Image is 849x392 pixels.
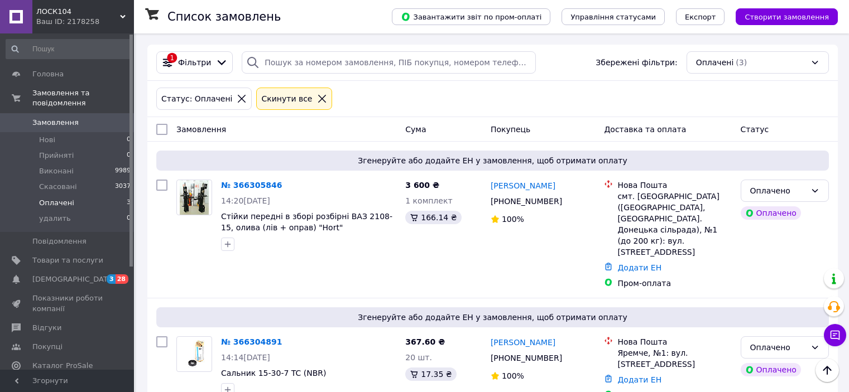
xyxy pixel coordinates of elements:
[617,180,731,191] div: Нова Пошта
[750,185,806,197] div: Оплачено
[176,125,226,134] span: Замовлення
[491,180,555,191] a: [PERSON_NAME]
[824,324,846,346] button: Чат з покупцем
[115,166,131,176] span: 9989
[401,12,541,22] span: Завантажити звіт по пром-оплаті
[32,118,79,128] span: Замовлення
[259,93,314,105] div: Cкинути все
[161,155,824,166] span: Згенеруйте або додайте ЕН у замовлення, щоб отримати оплату
[115,182,131,192] span: 3037
[116,274,128,284] span: 28
[562,8,665,25] button: Управління статусами
[676,8,725,25] button: Експорт
[685,13,716,21] span: Експорт
[127,135,131,145] span: 0
[39,166,74,176] span: Виконані
[221,212,392,232] a: Стійки передні в зборі розбірні ВАЗ 2108-15, олива (лів + оправ) "Hort"
[741,363,801,376] div: Оплачено
[159,93,234,105] div: Статус: Оплачені
[177,340,212,368] img: Фото товару
[596,57,677,68] span: Збережені фільтри:
[242,51,536,74] input: Пошук за номером замовлення, ПІБ покупця, номером телефону, Email, номером накладної
[39,151,74,161] span: Прийняті
[741,206,801,220] div: Оплачено
[745,13,829,21] span: Створити замовлення
[392,8,550,25] button: Завантажити звіт по пром-оплаті
[32,274,115,284] span: [DEMOGRAPHIC_DATA]
[570,13,656,21] span: Управління статусами
[491,125,530,134] span: Покупець
[221,353,270,362] span: 14:14[DATE]
[725,12,838,21] a: Створити замовлення
[36,7,120,17] span: ЛОСК104
[127,214,131,224] span: 0
[405,353,432,362] span: 20 шт.
[221,337,282,346] a: № 366304891
[405,181,439,190] span: 3 600 ₴
[32,236,87,246] span: Повідомлення
[32,255,103,265] span: Товари та послуги
[617,347,731,370] div: Яремче, №1: вул. [STREET_ADDRESS]
[176,180,212,215] a: Фото товару
[617,336,731,347] div: Нова Пошта
[736,8,838,25] button: Створити замовлення
[32,69,64,79] span: Головна
[39,135,55,145] span: Нові
[221,196,270,205] span: 14:20[DATE]
[221,181,282,190] a: № 366305846
[32,342,63,352] span: Покупці
[39,198,74,208] span: Оплачені
[161,312,824,323] span: Згенеруйте або додайте ЕН у замовлення, щоб отримати оплату
[32,293,103,313] span: Показники роботи компанії
[167,10,281,23] h1: Список замовлень
[617,263,661,272] a: Додати ЕН
[32,361,93,371] span: Каталог ProSale
[816,359,839,382] button: Наверх
[39,182,77,192] span: Скасовані
[405,125,426,134] span: Cума
[127,151,131,161] span: 0
[32,323,61,333] span: Відгуки
[741,125,769,134] span: Статус
[178,57,211,68] span: Фільтри
[180,180,209,215] img: Фото товару
[36,17,134,27] div: Ваш ID: 2178258
[502,215,524,224] span: 100%
[604,125,686,134] span: Доставка та оплата
[221,369,327,378] a: Сальник 15-30-7 TC (NBR)
[617,278,731,289] div: Пром-оплата
[617,375,661,384] a: Додати ЕН
[405,196,452,205] span: 1 комплект
[107,274,116,284] span: 3
[6,39,132,59] input: Пошук
[491,354,562,362] span: [PHONE_NUMBER]
[127,198,131,208] span: 3
[736,58,747,67] span: (3)
[491,337,555,348] a: [PERSON_NAME]
[502,371,524,380] span: 100%
[176,336,212,372] a: Фото товару
[750,341,806,354] div: Оплачено
[405,211,461,224] div: 166.14 ₴
[32,88,134,108] span: Замовлення та повідомлення
[491,197,562,206] span: [PHONE_NUMBER]
[617,191,731,258] div: смт. [GEOGRAPHIC_DATA] ([GEOGRAPHIC_DATA], [GEOGRAPHIC_DATA]. Донецька сільрада), №1 (до 200 кг):...
[405,367,456,381] div: 17.35 ₴
[696,57,734,68] span: Оплачені
[405,337,445,346] span: 367.60 ₴
[39,214,71,224] span: удалить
